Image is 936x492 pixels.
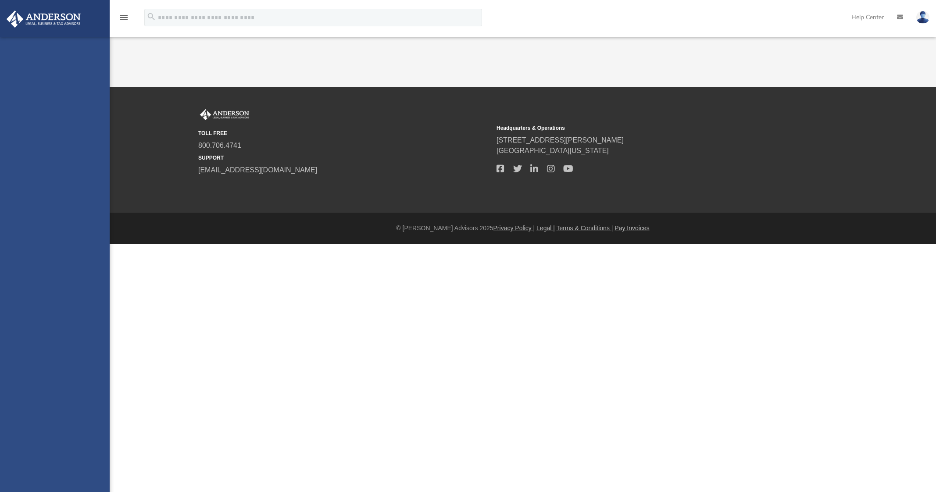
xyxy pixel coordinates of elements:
i: search [146,12,156,21]
a: Legal | [536,225,555,232]
a: Privacy Policy | [493,225,535,232]
a: Pay Invoices [614,225,649,232]
a: Terms & Conditions | [557,225,613,232]
img: Anderson Advisors Platinum Portal [198,109,251,121]
small: Headquarters & Operations [497,124,789,132]
i: menu [118,12,129,23]
a: [STREET_ADDRESS][PERSON_NAME] [497,136,624,144]
small: TOLL FREE [198,129,490,137]
a: 800.706.4741 [198,142,241,149]
div: © [PERSON_NAME] Advisors 2025 [110,224,936,233]
img: User Pic [916,11,929,24]
a: menu [118,17,129,23]
small: SUPPORT [198,154,490,162]
img: Anderson Advisors Platinum Portal [4,11,83,28]
a: [GEOGRAPHIC_DATA][US_STATE] [497,147,609,154]
a: [EMAIL_ADDRESS][DOMAIN_NAME] [198,166,317,174]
